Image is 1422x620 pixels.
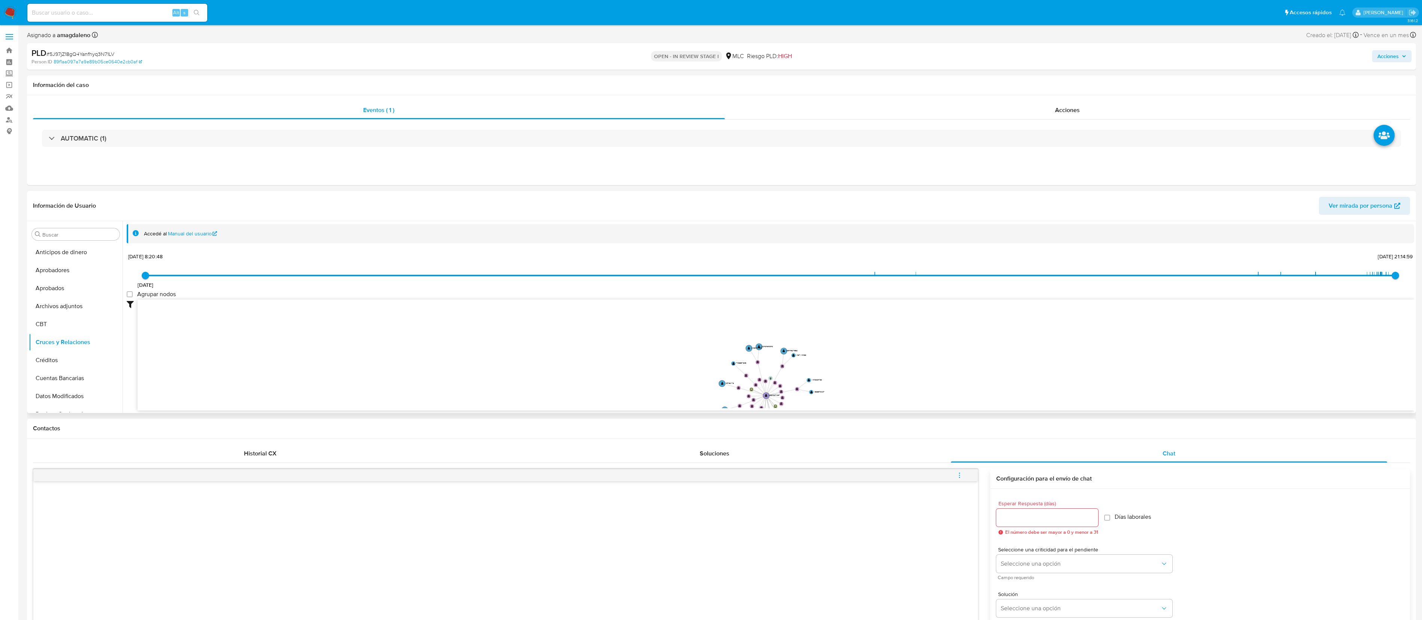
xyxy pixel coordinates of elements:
button: search-icon [189,7,204,18]
span: [DATE] [138,281,154,289]
span: Agrupar nodos [137,291,176,298]
text: 1497114453 [796,353,806,356]
text:  [745,374,747,377]
p: aline.magdaleno@mercadolibre.com [1364,9,1406,16]
text:  [796,388,798,390]
text:  [780,390,783,393]
button: Aprobadores [29,261,123,279]
text:  [758,378,761,381]
span: Seleccione una opción [1001,605,1160,612]
span: Seleccione una criticidad para el pendiente [998,547,1174,552]
span: Acciones [1055,106,1080,114]
a: Manual del usuario [168,230,217,237]
button: Seleccione una opción [996,599,1172,617]
span: Ver mirada por persona [1329,197,1392,215]
text: 2544927582 [786,349,798,352]
button: Seleccione una opción [996,555,1172,573]
span: Campo requerido [998,576,1174,580]
text:  [774,405,777,408]
text: 1568578137 [814,391,825,393]
div: AUTOMATIC (1) [42,130,1401,147]
text:  [783,349,785,352]
span: [DATE] 8:20:48 [128,253,163,260]
button: CBT [29,315,123,333]
span: Alt [173,9,179,16]
span: Esperar Respuesta (días) [998,501,1100,506]
b: amagdaleno [55,31,90,39]
text:  [750,388,753,391]
p: OPEN - IN REVIEW STAGE I [651,51,722,61]
text:  [754,383,757,386]
span: Solución [998,592,1174,597]
text:  [781,396,784,399]
button: Archivos adjuntos [29,297,123,315]
span: Eventos ( 1 ) [363,106,394,114]
button: Créditos [29,351,123,369]
span: HIGH [778,52,792,60]
span: Seleccione una opción [1001,560,1160,568]
text:  [770,377,771,380]
span: - [1360,30,1362,40]
a: Salir [1409,9,1416,16]
span: Acciones [1377,50,1399,62]
span: Soluciones [700,449,729,458]
text: 2394027297 [769,394,780,397]
button: Aprobados [29,279,123,297]
text:  [752,398,755,401]
text:  [760,406,763,409]
text:  [747,395,750,397]
text:  [732,362,735,365]
div: Creado el: [DATE] [1306,30,1359,40]
span: Accesos rápidos [1290,9,1332,16]
text:  [779,384,781,387]
button: Anticipos de dinero [29,243,123,261]
text: 2193441620 [751,347,762,349]
button: menu-action [947,466,972,484]
a: Notificaciones [1339,9,1346,16]
h3: Configuración para el envío de chat [996,475,1404,482]
text:  [780,402,783,405]
b: Person ID [31,58,52,65]
div: MLC [725,52,744,60]
text:  [751,405,753,407]
text:  [765,394,767,397]
text:  [721,382,723,385]
button: Ver mirada por persona [1319,197,1410,215]
span: Días laborales [1115,513,1151,521]
button: Devices Geolocation [29,405,123,423]
a: 89f1aa097a7a9e89b05ce0640e2cb0af [54,58,142,65]
span: Chat [1163,449,1175,458]
span: El número debe ser mayor a 0 y menor a 31 [1005,530,1098,535]
span: Accedé al [144,230,167,237]
text:  [808,379,810,382]
input: days_to_wait [996,513,1098,523]
button: Datos Modificados [29,387,123,405]
span: Riesgo PLD: [747,52,792,60]
button: Cruces y Relaciones [29,333,123,351]
h1: Información de Usuario [33,202,96,210]
text:  [792,354,795,357]
span: [DATE] 21:14:59 [1378,253,1413,260]
button: Buscar [35,231,41,237]
span: s [183,9,186,16]
button: Cuentas Bancarias [29,369,123,387]
text:  [774,381,776,384]
text:  [810,391,813,394]
text: 1144300790 [811,379,822,381]
text:  [738,404,741,407]
button: Acciones [1372,50,1412,62]
h3: AUTOMATIC (1) [61,134,106,142]
text: 115752176 [725,382,734,385]
text:  [781,365,784,367]
text:  [756,361,759,363]
text:  [758,345,760,348]
b: PLD [31,47,46,59]
span: Historial CX [244,449,277,458]
text:  [748,347,750,350]
span: Asignado a [27,31,90,39]
h1: Contactos [33,425,1410,432]
input: Buscar usuario o caso... [27,8,207,18]
text:  [764,380,767,382]
text:  [737,386,740,389]
h1: Información del caso [33,81,1410,89]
